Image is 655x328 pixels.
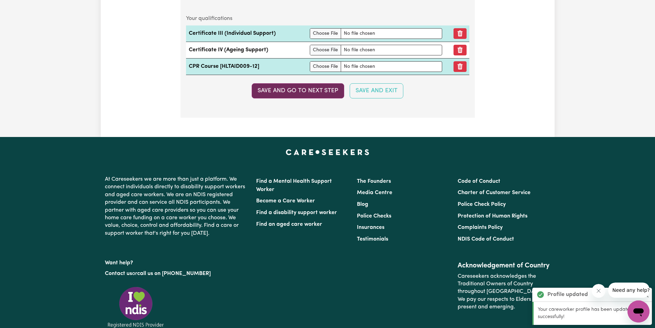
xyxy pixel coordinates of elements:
a: Charter of Customer Service [458,190,531,195]
td: Certificate IV (Ageing Support) [186,42,307,58]
a: Careseekers home page [286,149,369,155]
a: Contact us [105,271,132,276]
a: Code of Conduct [458,179,500,184]
td: Certificate III (Individual Support) [186,25,307,42]
button: Save and go to next step [252,83,344,98]
p: Want help? [105,256,248,267]
p: or [105,267,248,280]
a: Police Check Policy [458,202,506,207]
a: Testimonials [357,236,388,242]
td: CPR Course [HLTAID009-12] [186,58,307,75]
iframe: Close message [592,284,605,298]
a: Media Centre [357,190,392,195]
a: Protection of Human Rights [458,213,527,219]
a: Police Checks [357,213,391,219]
a: Find a disability support worker [256,210,337,215]
a: Blog [357,202,368,207]
a: Become a Care Worker [256,198,315,204]
span: Need any help? [4,5,42,10]
button: Remove qualification [454,45,467,55]
p: Careseekers acknowledges the Traditional Owners of Country throughout [GEOGRAPHIC_DATA]. We pay o... [458,270,550,314]
iframe: Button to launch messaging window [627,300,649,322]
a: Find an aged care worker [256,222,322,227]
a: Complaints Policy [458,225,503,230]
caption: Your qualifications [186,12,469,25]
button: Remove qualification [454,61,467,72]
iframe: Message from company [608,283,649,298]
p: At Careseekers we are more than just a platform. We connect individuals directly to disability su... [105,173,248,240]
a: Find a Mental Health Support Worker [256,179,332,192]
a: NDIS Code of Conduct [458,236,514,242]
strong: Profile updated [547,290,588,299]
a: The Founders [357,179,391,184]
button: Save and Exit [350,83,403,98]
a: call us on [PHONE_NUMBER] [137,271,211,276]
button: Remove qualification [454,28,467,39]
p: Your careworker profile has been updated successfully! [538,306,648,321]
a: Insurances [357,225,384,230]
h2: Acknowledgement of Country [458,262,550,270]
